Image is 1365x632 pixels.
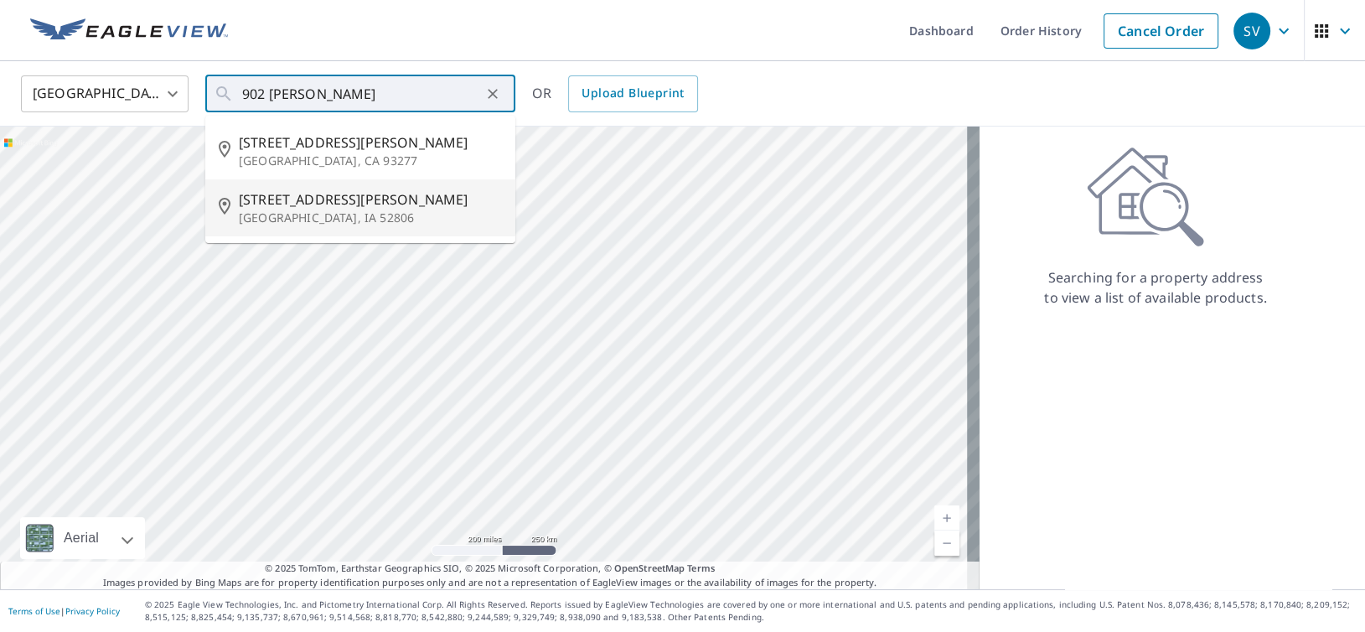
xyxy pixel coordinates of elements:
input: Search by address or latitude-longitude [242,70,481,117]
a: Current Level 5, Zoom In [934,505,959,531]
a: OpenStreetMap [614,562,685,574]
p: | [8,606,120,616]
p: [GEOGRAPHIC_DATA], IA 52806 [239,210,502,226]
p: © 2025 Eagle View Technologies, Inc. and Pictometry International Corp. All Rights Reserved. Repo... [145,598,1357,624]
a: Current Level 5, Zoom Out [934,531,959,556]
span: Upload Blueprint [582,83,684,104]
span: [STREET_ADDRESS][PERSON_NAME] [239,132,502,153]
div: OR [532,75,698,112]
div: Aerial [59,517,104,559]
div: Aerial [20,517,145,559]
button: Clear [481,82,504,106]
img: EV Logo [30,18,228,44]
div: SV [1233,13,1270,49]
a: Privacy Policy [65,605,120,617]
div: [GEOGRAPHIC_DATA] [21,70,189,117]
a: Cancel Order [1104,13,1218,49]
a: Terms of Use [8,605,60,617]
p: [GEOGRAPHIC_DATA], CA 93277 [239,153,502,169]
a: Terms [687,562,715,574]
span: [STREET_ADDRESS][PERSON_NAME] [239,189,502,210]
p: Searching for a property address to view a list of available products. [1043,267,1268,308]
span: © 2025 TomTom, Earthstar Geographics SIO, © 2025 Microsoft Corporation, © [265,562,715,576]
a: Upload Blueprint [568,75,697,112]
